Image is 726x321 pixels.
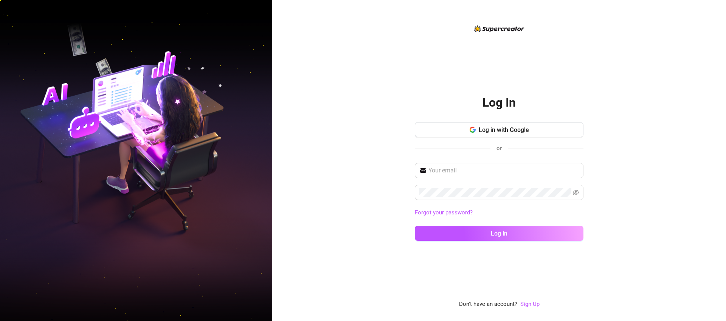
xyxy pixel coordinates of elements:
span: or [496,145,502,152]
input: Your email [428,166,579,175]
h2: Log In [482,95,516,110]
span: Don't have an account? [459,300,517,309]
button: Log in with Google [415,122,583,137]
span: Log in with Google [479,126,529,133]
a: Forgot your password? [415,209,473,216]
a: Forgot your password? [415,208,583,217]
img: logo-BBDzfeDw.svg [474,25,524,32]
a: Sign Up [520,300,540,309]
button: Log in [415,226,583,241]
span: Log in [491,230,507,237]
span: eye-invisible [573,189,579,195]
a: Sign Up [520,301,540,307]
